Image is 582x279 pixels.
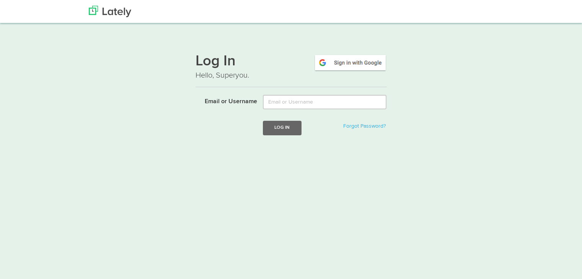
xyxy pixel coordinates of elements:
button: Log In [263,121,301,135]
a: Forgot Password? [343,123,386,129]
img: google-signin.png [314,54,387,71]
img: Lately [89,6,131,17]
h1: Log In [196,54,387,70]
label: Email or Username [190,95,258,106]
p: Hello, Superyou. [196,70,387,81]
input: Email or Username [263,95,386,109]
